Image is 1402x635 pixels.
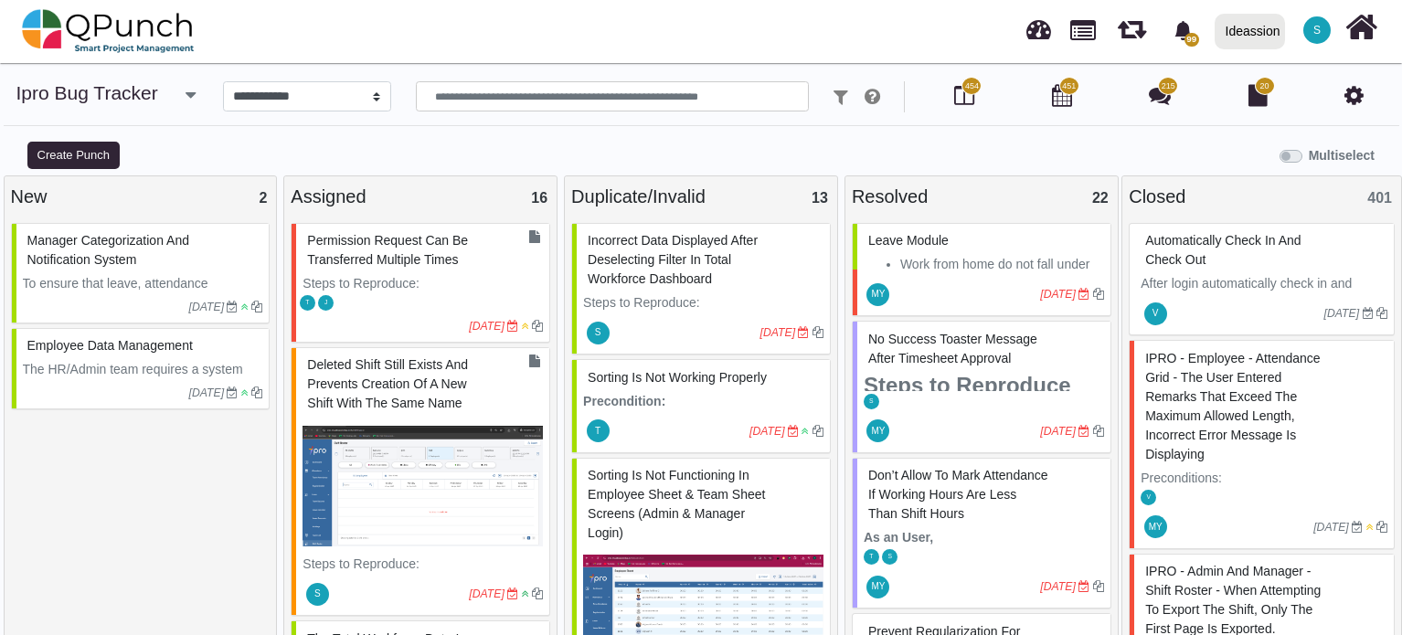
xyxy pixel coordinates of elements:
[869,398,874,405] span: S
[324,300,327,306] span: J
[1345,10,1377,45] i: Home
[865,88,880,106] i: e.g: punch or !ticket or &Type or #Status or @username or $priority or *iteration or ^additionalf...
[869,554,873,560] span: T
[871,582,885,591] span: MY
[1149,84,1171,106] i: Punch Discussion
[1078,289,1089,300] i: Due Date
[1141,274,1387,312] p: After login automatically check in and check out
[868,332,1037,365] span: #81594
[588,468,765,540] span: #77124
[871,427,885,436] span: MY
[1206,1,1292,61] a: Ideassion
[529,230,540,243] i: Document Task
[866,283,889,306] span: Mohammed Yakub Raza Khan A
[1363,308,1374,319] i: Due Date
[1093,581,1104,592] i: Clone
[1184,33,1199,47] span: 99
[1366,522,1374,533] i: Medium
[1145,233,1301,267] span: #45592
[1324,307,1360,320] i: [DATE]
[1026,11,1051,38] span: Dashboard
[866,419,889,442] span: Mohammed Yakub Raza Khan A
[587,419,610,442] span: Thalha
[864,394,879,409] span: Selvarani
[1162,80,1175,93] span: 215
[954,84,974,106] i: Board
[1129,183,1395,210] div: Closed
[1040,580,1076,593] i: [DATE]
[588,233,758,286] span: #71643
[307,233,468,267] span: #71612
[16,82,158,103] a: ipro Bug Tracker
[1226,16,1280,48] div: Ideassion
[507,588,518,599] i: Due Date
[259,190,267,206] span: 2
[595,328,601,337] span: S
[587,322,610,344] span: Selvarani
[532,321,543,332] i: Clone
[305,300,309,306] span: T
[1093,289,1104,300] i: Clone
[1367,190,1392,206] span: 401
[760,326,796,339] i: [DATE]
[900,255,1104,332] li: Work from home do not fall under leave type. It should be removed from all leave section and ment...
[307,357,468,410] span: #71608
[1040,288,1076,301] i: [DATE]
[813,426,823,437] i: Clone
[303,418,543,555] img: 9fbedff4-65f7-4939-bece-a355706be999.png
[251,387,262,398] i: Clone
[1146,494,1151,501] span: V
[189,301,225,313] i: [DATE]
[531,190,547,206] span: 16
[251,302,262,312] i: Clone
[1174,21,1193,40] svg: bell fill
[507,321,518,332] i: Due Date
[11,183,271,210] div: New
[241,387,249,398] i: Low
[868,468,1048,521] span: #81602
[1078,426,1089,437] i: Due Date
[303,555,543,574] p: Steps to Reproduce:
[291,183,550,210] div: Assigned
[1070,12,1096,40] span: Projects
[1118,9,1146,39] span: Iteration
[868,233,949,248] span: #73683
[798,327,809,338] i: Due Date
[1248,84,1268,106] i: Document Library
[27,142,120,169] button: Create Punch
[864,530,933,545] strong: As an User,
[27,233,189,267] span: #65004
[469,587,505,600] i: [DATE]
[1149,523,1163,532] span: MY
[1141,469,1387,488] p: Preconditions:
[303,274,543,293] p: Steps to Reproduce:
[588,370,767,385] span: #61245
[1040,425,1076,438] i: [DATE]
[529,355,540,367] i: Document Task
[1141,490,1156,505] span: Vinusha
[1309,148,1375,163] b: Multiselect
[866,576,889,598] span: Mohammed Yakub Raza Khan A
[864,373,1071,397] strong: Steps to Reproduce
[852,183,1111,210] div: Resolved
[812,190,828,206] span: 13
[227,302,238,312] i: Due Date
[1093,426,1104,437] i: Clone
[1092,190,1109,206] span: 22
[871,290,885,299] span: MY
[802,426,809,437] i: Low
[882,549,897,565] span: Selvarani
[522,588,529,599] i: Lowest
[1062,80,1076,93] span: 451
[965,80,979,93] span: 454
[1078,581,1089,592] i: Due Date
[189,386,225,399] i: [DATE]
[532,588,543,599] i: Clone
[583,394,665,408] strong: Precondition:
[300,295,315,311] span: Thalha
[1167,14,1199,47] div: Notification
[1152,309,1159,318] span: V
[23,360,263,513] p: The HR/Admin team requires a system that ensures that employee records remain accurate and up-to-...
[1376,308,1387,319] i: Clone
[22,4,195,58] img: qpunch-sp.fa6292f.png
